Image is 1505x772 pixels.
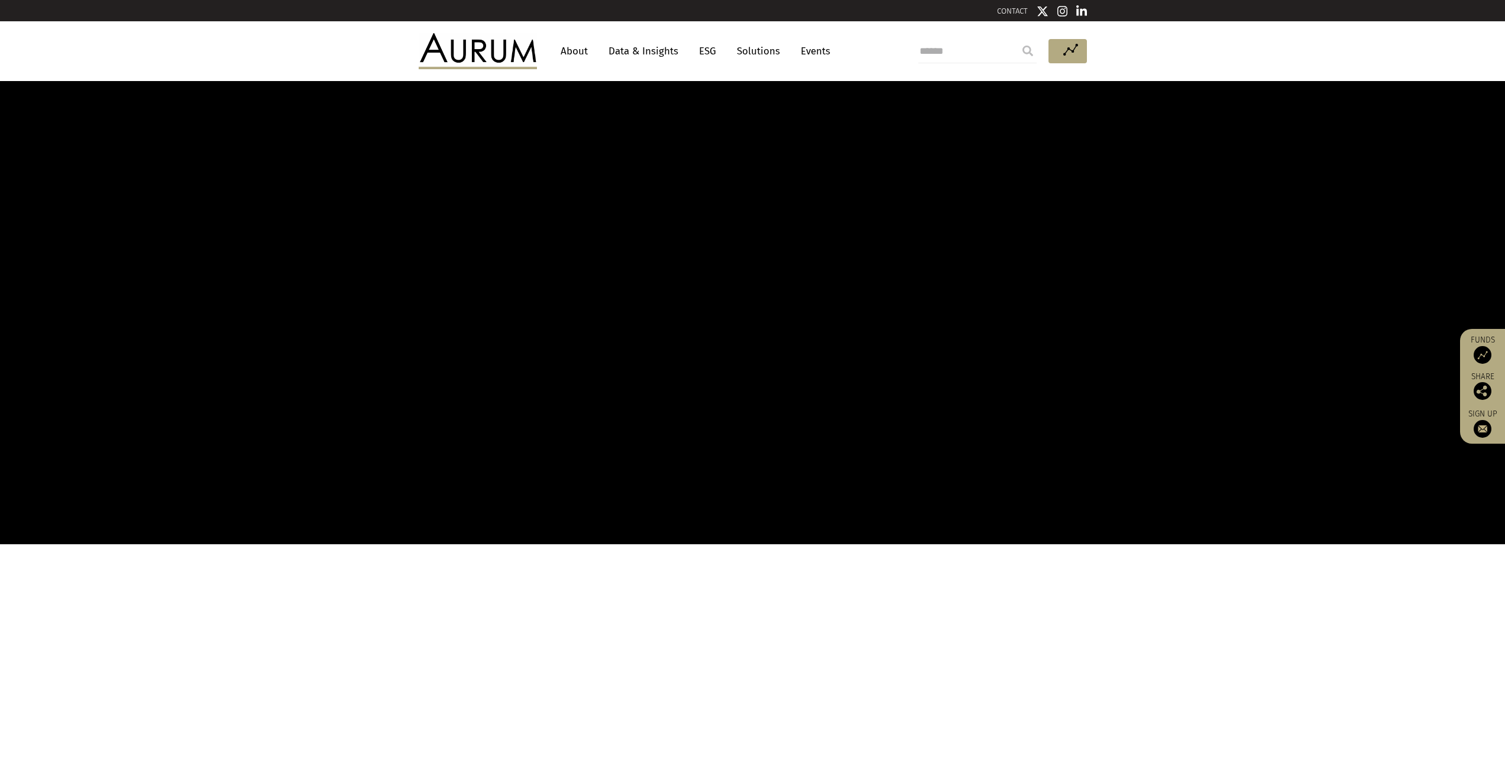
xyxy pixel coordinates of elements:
[1466,373,1499,400] div: Share
[693,40,722,62] a: ESG
[1057,5,1068,17] img: Instagram icon
[555,40,594,62] a: About
[1037,5,1048,17] img: Twitter icon
[1474,420,1491,438] img: Sign up to our newsletter
[419,33,537,69] img: Aurum
[1474,346,1491,364] img: Access Funds
[1466,409,1499,438] a: Sign up
[1466,335,1499,364] a: Funds
[603,40,684,62] a: Data & Insights
[997,7,1028,15] a: CONTACT
[731,40,786,62] a: Solutions
[1016,39,1040,63] input: Submit
[1474,382,1491,400] img: Share this post
[1076,5,1087,17] img: Linkedin icon
[795,40,830,62] a: Events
